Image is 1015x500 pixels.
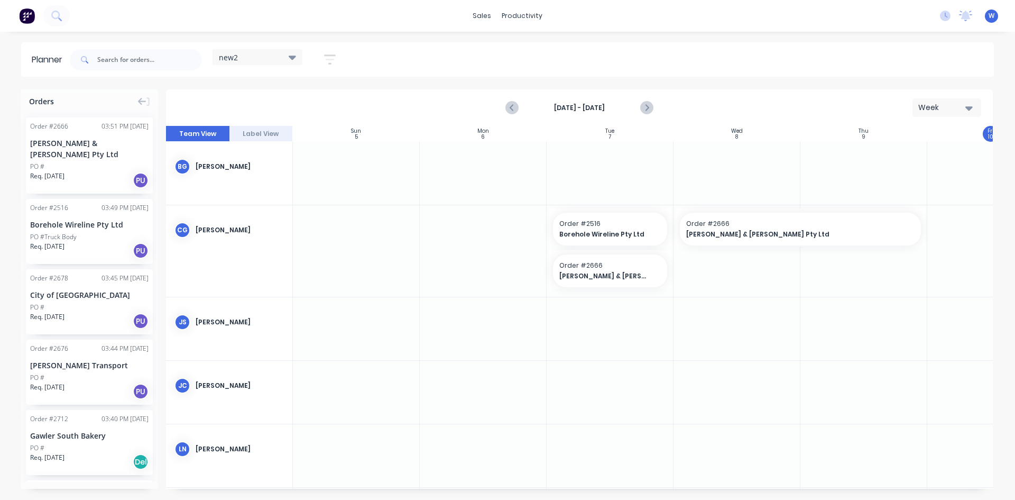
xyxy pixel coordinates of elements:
span: Req. [DATE] [30,171,64,181]
div: 10 [988,134,993,140]
div: 03:40 PM [DATE] [101,414,149,424]
span: [PERSON_NAME] & [PERSON_NAME] Pty Ltd [686,230,892,239]
strong: [DATE] - [DATE] [527,103,632,113]
div: Fri [988,128,994,134]
div: 03:45 PM [DATE] [101,274,149,283]
div: [PERSON_NAME] [196,381,284,390]
div: Order # 2516 [30,203,68,213]
div: [PERSON_NAME] Transport [30,360,149,371]
span: new2 [219,52,238,63]
div: JC [174,378,190,394]
div: Mon [477,128,489,134]
div: Sun [351,128,361,134]
img: Factory [19,8,35,24]
span: [PERSON_NAME] & [PERSON_NAME] Pty Ltd [559,271,651,281]
div: PO # [30,443,44,453]
div: LN [174,441,190,457]
span: Req. [DATE] [30,383,64,392]
div: Order # 2712 [30,414,68,424]
span: Order # 2666 [686,219,915,229]
button: Label View [229,126,293,142]
span: Req. [DATE] [30,453,64,462]
div: Del [133,454,149,470]
div: Planner [32,53,68,66]
div: PO # [30,303,44,312]
div: Order # 2676 [30,344,68,353]
div: BG [174,159,190,175]
div: CG [174,222,190,238]
input: Search for orders... [97,49,202,70]
div: PO # [30,162,44,171]
div: [PERSON_NAME] [196,162,284,171]
div: productivity [496,8,548,24]
div: 03:44 PM [DATE] [101,344,149,353]
span: Borehole Wireline Pty Ltd [559,230,651,239]
div: 9 [862,134,865,140]
div: Wed [731,128,743,134]
div: PO #Truck Body [30,232,77,242]
div: PU [133,243,149,259]
div: [PERSON_NAME] [196,444,284,454]
div: PO # [30,373,44,383]
span: Orders [29,96,54,107]
div: JS [174,314,190,330]
div: PU [133,313,149,329]
div: 03:49 PM [DATE] [101,203,149,213]
div: PU [133,172,149,188]
div: City of [GEOGRAPHIC_DATA] [30,289,149,301]
div: [PERSON_NAME] [196,225,284,235]
div: PU [133,384,149,399]
span: Order # 2516 [559,219,661,229]
span: W [989,11,994,21]
div: 8 [735,134,738,140]
div: 03:51 PM [DATE] [101,122,149,131]
div: Gawler South Bakery [30,430,149,441]
button: Week [912,98,981,117]
div: Order # 2666 [30,122,68,131]
button: Team View [166,126,229,142]
div: 6 [481,134,485,140]
div: 5 [355,134,358,140]
div: [PERSON_NAME] & [PERSON_NAME] Pty Ltd [30,138,149,160]
div: Week [918,102,967,113]
span: Req. [DATE] [30,312,64,322]
div: Thu [859,128,869,134]
div: Order # 2678 [30,274,68,283]
div: [PERSON_NAME] [196,317,284,327]
div: Borehole Wireline Pty Ltd [30,219,149,230]
div: sales [467,8,496,24]
span: Order # 2666 [559,261,661,270]
div: 7 [608,134,611,140]
div: Tue [605,128,614,134]
span: Req. [DATE] [30,242,64,251]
